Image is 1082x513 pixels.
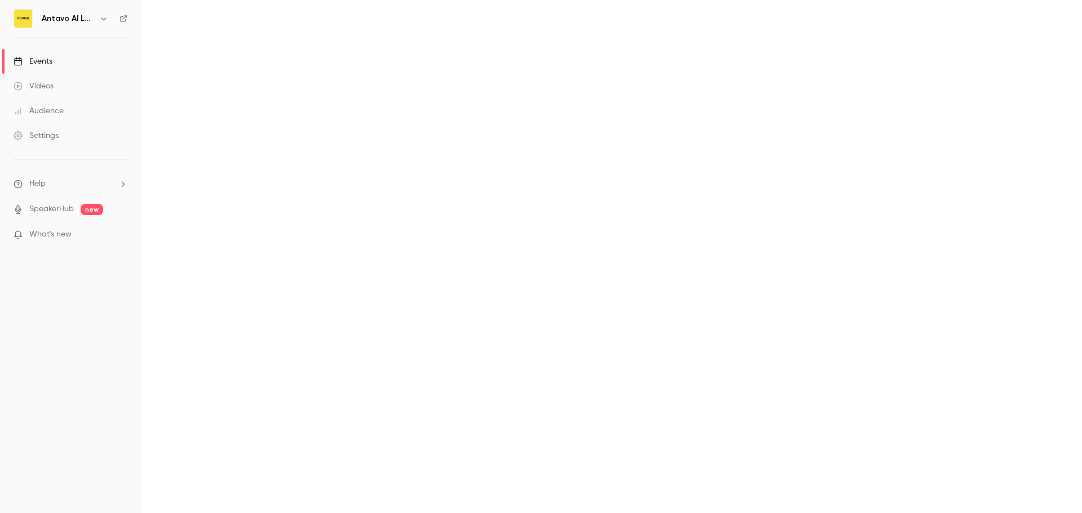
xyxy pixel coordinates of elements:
[29,229,72,240] span: What's new
[14,10,32,28] img: Antavo AI Loyalty Cloud
[14,105,64,117] div: Audience
[42,13,95,24] h6: Antavo AI Loyalty Cloud
[29,203,74,215] a: SpeakerHub
[81,204,103,215] span: new
[14,130,59,141] div: Settings
[14,81,54,92] div: Videos
[29,178,46,190] span: Help
[14,178,127,190] li: help-dropdown-opener
[14,56,52,67] div: Events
